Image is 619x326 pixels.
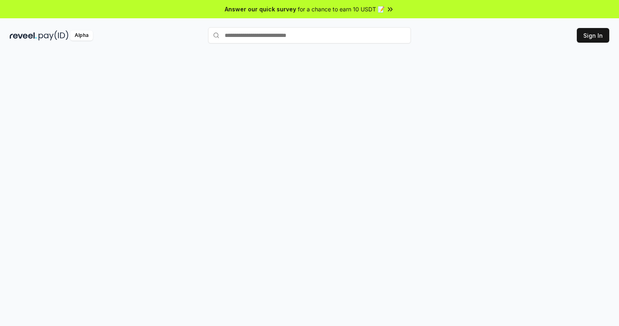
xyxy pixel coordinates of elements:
span: Answer our quick survey [225,5,296,13]
span: for a chance to earn 10 USDT 📝 [298,5,385,13]
button: Sign In [577,28,609,43]
div: Alpha [70,30,93,41]
img: pay_id [39,30,69,41]
img: reveel_dark [10,30,37,41]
